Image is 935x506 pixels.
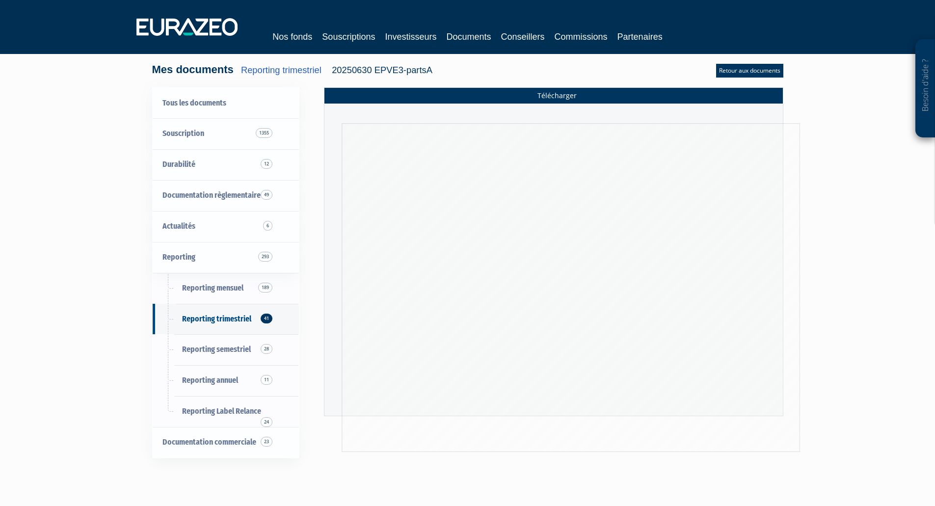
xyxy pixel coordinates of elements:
[182,345,251,354] span: Reporting semestriel
[920,45,931,133] p: Besoin d'aide ?
[259,252,273,262] span: 293
[182,314,251,323] span: Reporting trimestriel
[182,375,238,385] span: Reporting annuel
[261,417,272,427] span: 24
[153,365,299,396] a: Reporting annuel11
[153,211,299,242] a: Actualités 6
[153,273,299,304] a: Reporting mensuel189
[162,252,195,262] span: Reporting
[324,88,783,104] a: Télécharger
[162,190,261,200] span: Documentation règlementaire
[385,30,436,44] a: Investisseurs
[153,334,299,365] a: Reporting semestriel28
[153,427,299,458] a: Documentation commerciale 23
[258,283,272,293] span: 189
[261,375,272,385] span: 11
[153,149,299,180] a: Durabilité 12
[261,314,272,323] span: 41
[501,30,545,44] a: Conseillers
[153,242,299,273] a: Reporting 293
[153,304,299,335] a: Reporting trimestriel41
[446,30,491,44] a: Documents
[182,283,243,293] span: Reporting mensuel
[136,18,238,36] img: 1732889491-logotype_eurazeo_blanc_rvb.png
[182,406,261,416] span: Reporting Label Relance
[272,30,312,44] a: Nos fonds
[162,437,256,447] span: Documentation commerciale
[261,344,272,354] span: 28
[162,160,195,169] span: Durabilité
[153,88,299,119] a: Tous les documents
[162,129,204,138] span: Souscription
[153,118,299,149] a: Souscription1355
[153,396,299,427] a: Reporting Label Relance24
[331,65,431,75] span: 20250630 EPVE3-partsA
[256,128,272,138] span: 1355
[617,30,663,44] a: Partenaires
[262,437,273,447] span: 23
[152,64,431,76] h4: Mes documents
[322,30,375,44] a: Souscriptions
[555,30,608,44] a: Commissions
[262,159,273,169] span: 12
[240,65,321,75] a: Reporting trimestriel
[716,64,783,78] a: Retour aux documents
[262,190,273,200] span: 49
[153,180,299,211] a: Documentation règlementaire 49
[264,221,273,231] span: 6
[162,221,195,231] span: Actualités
